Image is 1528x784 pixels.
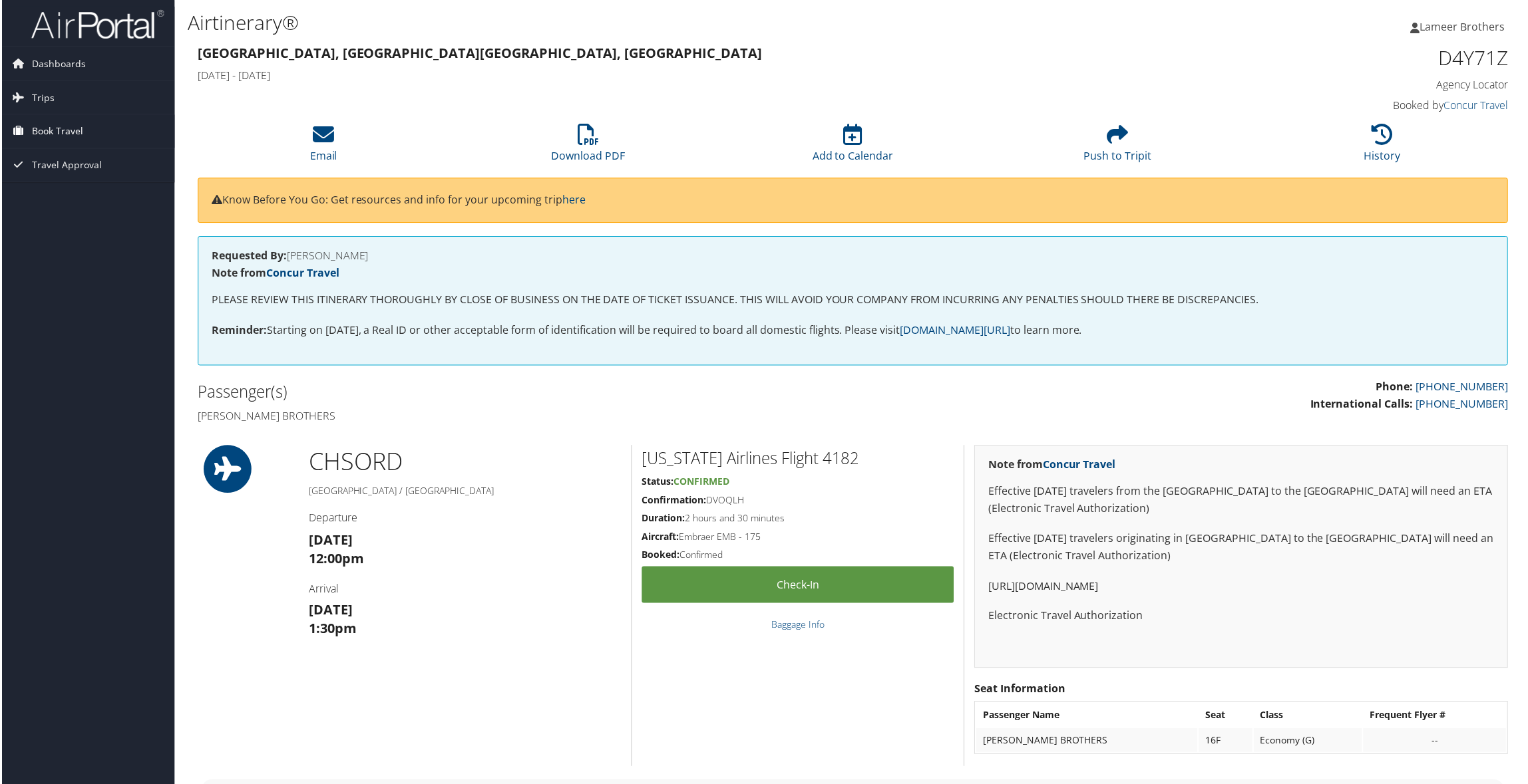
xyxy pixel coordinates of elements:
[307,583,621,597] h4: Arrival
[813,132,894,164] a: Add to Calendar
[642,495,954,508] h5: DVOQLH
[196,44,762,62] strong: [GEOGRAPHIC_DATA], [GEOGRAPHIC_DATA] [GEOGRAPHIC_DATA], [GEOGRAPHIC_DATA]
[1312,398,1415,412] strong: International Calls:
[989,458,1117,473] strong: Note from
[642,476,673,489] strong: Status:
[29,9,162,40] img: airportal-logo.png
[1378,380,1415,395] strong: Phone:
[551,132,625,164] a: Download PDF
[210,292,1496,309] p: PLEASE REVIEW THIS ITINERARY THOROUGHLY BY CLOSE OF BUSINESS ON THE DATE OF TICKET ISSUANCE. THIS...
[642,549,954,563] h5: Confirmed
[1445,98,1510,112] a: Concur Travel
[210,323,1496,340] p: Starting on [DATE], a Real ID or other acceptable form of identification will be required to boar...
[307,511,621,526] h4: Departure
[989,579,1496,596] p: [URL][DOMAIN_NAME]
[210,249,286,263] strong: Requested By:
[1365,705,1508,729] th: Frequent Flyer #
[989,609,1496,626] p: Electronic Travel Authorization
[1418,380,1510,395] a: [PHONE_NUMBER]
[196,410,843,424] h4: [PERSON_NAME] Brothers
[1422,19,1507,34] span: Lameer Brothers
[30,47,84,80] span: Dashboards
[307,621,355,639] strong: 1:30pm
[30,81,53,114] span: Trips
[309,132,336,164] a: Email
[642,495,706,507] strong: Confirmation:
[1200,730,1253,754] td: 16F
[307,602,351,620] strong: [DATE]
[307,532,351,550] strong: [DATE]
[771,620,825,632] a: Baggage Info
[1085,132,1153,164] a: Push to Tripit
[307,446,621,479] h1: CHS ORD
[210,251,1496,261] h4: [PERSON_NAME]
[186,9,1075,37] h1: Airtinerary®
[975,683,1066,698] strong: Seat Information
[642,513,954,526] h5: 2 hours and 30 minutes
[989,484,1496,518] p: Effective [DATE] travelers from the [GEOGRAPHIC_DATA] to the [GEOGRAPHIC_DATA] will need an ETA (...
[642,448,954,471] h2: [US_STATE] Airlines Flight 4182
[196,382,843,404] h2: Passenger(s)
[210,266,338,281] strong: Note from
[1197,98,1510,112] h4: Booked by
[196,68,1177,82] h4: [DATE] - [DATE]
[1200,705,1253,729] th: Seat
[673,476,729,489] span: Confirmed
[562,193,585,207] a: here
[642,568,954,604] a: Check-in
[1372,736,1501,748] div: --
[1366,132,1402,164] a: History
[1255,705,1364,729] th: Class
[642,549,679,562] strong: Booked:
[307,551,363,569] strong: 12:00pm
[30,149,100,182] span: Travel Approval
[642,531,679,544] strong: Aircraft:
[989,531,1496,565] p: Effective [DATE] travelers originating in [GEOGRAPHIC_DATA] to the [GEOGRAPHIC_DATA] will need an...
[642,531,954,545] h5: Embraer EMB - 175
[900,323,1011,338] a: [DOMAIN_NAME][URL]
[265,266,338,281] a: Concur Travel
[1197,44,1510,72] h1: D4Y71Z
[307,485,621,499] h5: [GEOGRAPHIC_DATA] / [GEOGRAPHIC_DATA]
[1197,77,1510,92] h4: Agency Locator
[1044,458,1117,473] a: Concur Travel
[977,705,1199,729] th: Passenger Name
[977,730,1199,754] td: [PERSON_NAME] BROTHERS
[210,192,1496,209] p: Know Before You Go: Get resources and info for your upcoming trip
[1255,730,1364,754] td: Economy (G)
[1418,398,1510,412] a: [PHONE_NUMBER]
[1412,7,1520,47] a: Lameer Brothers
[642,513,685,525] strong: Duration:
[210,323,266,338] strong: Reminder:
[30,115,81,148] span: Book Travel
